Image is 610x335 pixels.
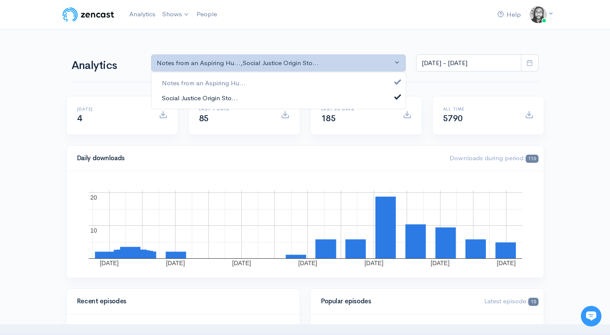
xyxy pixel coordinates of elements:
text: [DATE] [100,260,119,266]
h2: Just let us know if you need anything and we'll be happy to help! 🙂 [13,57,158,98]
text: 10 [90,227,97,233]
span: 15 [528,298,538,306]
img: ... [530,6,547,23]
button: Notes from an Aspiring Hu..., Social Justice Origin Sto... [151,54,406,72]
span: Downloads during period: [449,154,538,162]
span: 4 [77,113,82,124]
span: Social Justice Origin Sto... [162,93,238,103]
span: Latest episode: [484,297,538,305]
a: Analytics [126,5,159,24]
iframe: gist-messenger-bubble-iframe [581,306,601,326]
text: [DATE] [431,260,449,266]
span: New conversation [55,119,103,126]
text: [DATE] [232,260,251,266]
a: Shows [159,5,193,24]
span: Notes from an Aspiring Hu... [162,78,246,88]
text: 20 [90,194,97,200]
div: Notes from an Aspiring Hu... , Social Justice Origin Sto... [157,58,393,68]
img: ZenCast Logo [61,6,116,23]
text: [DATE] [364,260,383,266]
text: [DATE] [298,260,317,266]
span: 5790 [443,113,463,124]
h4: Recent episodes [77,298,284,305]
button: New conversation [13,114,158,131]
h1: Hi 👋 [13,42,158,55]
svg: A chart. [77,182,533,267]
span: 110 [526,155,538,163]
span: 185 [321,113,336,124]
text: [DATE] [497,260,515,266]
input: Search articles [25,161,153,178]
h6: All time [443,107,515,111]
a: Help [494,6,524,24]
h1: Analytics [71,60,141,72]
h4: Daily downloads [77,155,440,162]
text: [DATE] [166,260,184,266]
input: analytics date range selector [416,54,521,72]
p: Find an answer quickly [12,147,160,157]
a: People [193,5,220,24]
span: 85 [199,113,209,124]
h6: [DATE] [77,107,149,111]
h6: Last 7 days [199,107,271,111]
h6: Last 30 days [321,107,393,111]
h4: Popular episodes [321,298,474,305]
